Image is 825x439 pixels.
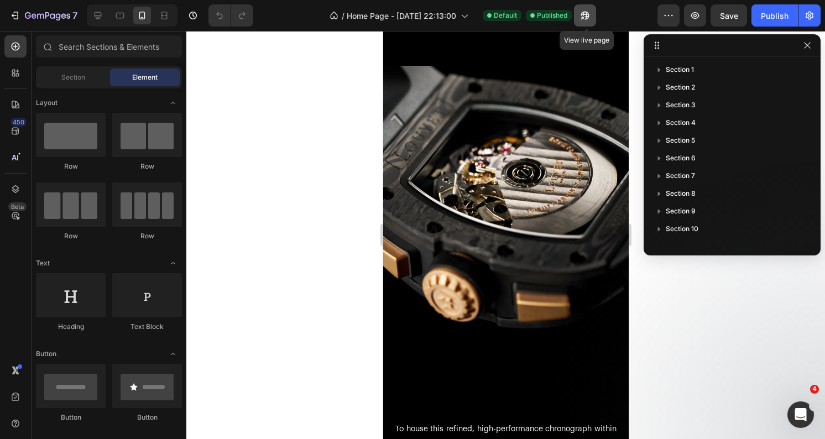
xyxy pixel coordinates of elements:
span: Layout [36,98,58,108]
iframe: Design area [383,31,629,439]
span: Section 1 [666,64,694,75]
iframe: Intercom live chat [787,401,814,428]
div: Row [36,161,106,171]
span: Published [537,11,567,20]
div: Button [36,412,106,422]
span: Section 4 [666,117,696,128]
span: Section [61,72,85,82]
span: Section 7 [666,170,695,181]
div: Beta [8,202,27,211]
span: Text [36,258,50,268]
div: Heading [36,322,106,332]
div: Button [112,412,182,422]
span: Default [494,11,517,20]
input: Search Sections & Elements [36,35,182,58]
span: Section 3 [666,100,696,111]
button: 7 [4,4,82,27]
span: Section 8 [666,188,696,199]
span: Save [720,11,738,20]
span: Section 9 [666,206,696,217]
div: Undo/Redo [208,4,253,27]
div: Text Block [112,322,182,332]
span: Section 11 [666,241,697,252]
span: Section 6 [666,153,696,164]
span: Toggle open [164,94,182,112]
div: 450 [11,118,27,127]
span: Button [36,349,56,359]
span: / [342,10,344,22]
div: Row [36,231,106,241]
button: Publish [751,4,798,27]
span: Section 10 [666,223,698,234]
span: 4 [810,385,819,394]
p: 7 [72,9,77,22]
span: Toggle open [164,345,182,363]
button: Save [711,4,747,27]
span: Element [132,72,158,82]
span: Section 5 [666,135,695,146]
div: Row [112,231,182,241]
div: Publish [761,10,789,22]
span: Section 2 [666,82,695,93]
span: Home Page - [DATE] 22:13:00 [347,10,456,22]
span: Toggle open [164,254,182,272]
div: Row [112,161,182,171]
